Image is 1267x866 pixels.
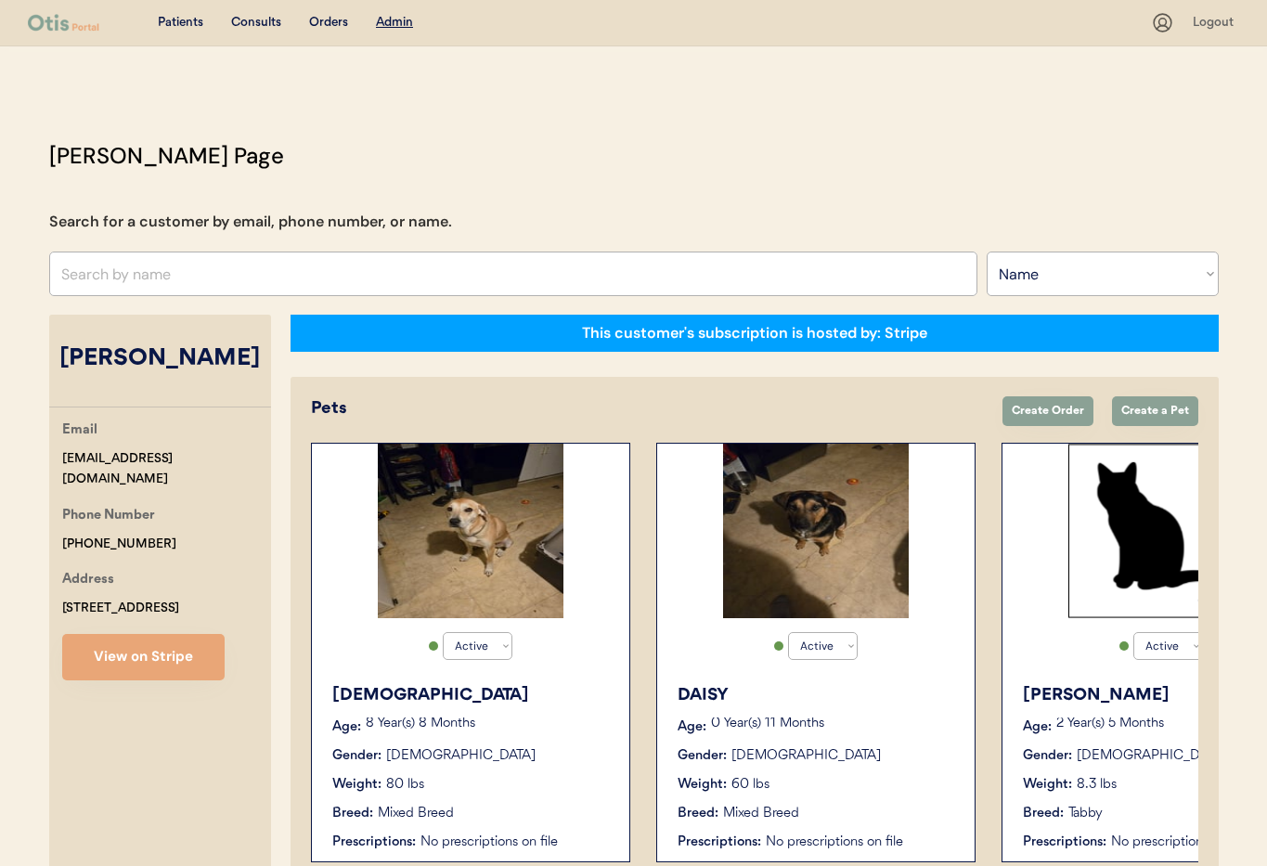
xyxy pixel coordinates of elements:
div: Prescriptions: [1023,833,1106,852]
div: No prescriptions on file [420,833,611,852]
div: [PERSON_NAME] [49,342,271,377]
button: View on Stripe [62,634,225,680]
div: Gender: [332,746,381,766]
div: Prescriptions: [332,833,416,852]
img: Rectangle%2029%20%281%29.svg [1068,444,1254,618]
img: 1000001293.jpg [378,444,563,618]
div: 60 lbs [731,775,769,795]
div: 8.3 lbs [1077,775,1117,795]
div: Age: [1023,717,1052,737]
div: Age: [332,717,361,737]
div: No prescriptions on file [766,833,956,852]
div: Consults [231,14,281,32]
div: Address [62,569,114,592]
div: [DEMOGRAPHIC_DATA] [332,683,611,708]
div: Search for a customer by email, phone number, or name. [49,211,452,233]
div: [STREET_ADDRESS] [62,598,179,619]
div: Weight: [1023,775,1072,795]
div: [EMAIL_ADDRESS][DOMAIN_NAME] [62,448,271,491]
div: Email [62,420,97,443]
div: Gender: [1023,746,1072,766]
div: Orders [309,14,348,32]
p: 8 Year(s) 8 Months [366,717,611,730]
div: Tabby [1068,804,1103,823]
div: Breed: [678,804,718,823]
div: Weight: [332,775,381,795]
button: Create Order [1002,396,1093,426]
div: Mixed Breed [723,804,799,823]
div: Breed: [1023,804,1064,823]
div: [DEMOGRAPHIC_DATA] [1077,746,1226,766]
div: Phone Number [62,505,155,528]
div: [PHONE_NUMBER] [62,534,176,555]
div: 80 lbs [386,775,424,795]
p: 0 Year(s) 11 Months [711,717,956,730]
button: Create a Pet [1112,396,1198,426]
div: [DEMOGRAPHIC_DATA] [731,746,881,766]
div: Pets [311,396,984,421]
div: Weight: [678,775,727,795]
div: Mixed Breed [378,804,454,823]
div: [DEMOGRAPHIC_DATA] [386,746,536,766]
input: Search by name [49,252,977,296]
div: [PERSON_NAME] Page [49,139,284,173]
div: This customer's subscription is hosted by: Stripe [582,323,927,343]
div: DAISY [678,683,956,708]
img: 1000001294.jpg [723,444,909,618]
div: Age: [678,717,706,737]
div: Patients [158,14,203,32]
div: Gender: [678,746,727,766]
u: Admin [376,16,413,29]
div: Logout [1193,14,1239,32]
div: Breed: [332,804,373,823]
div: Prescriptions: [678,833,761,852]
